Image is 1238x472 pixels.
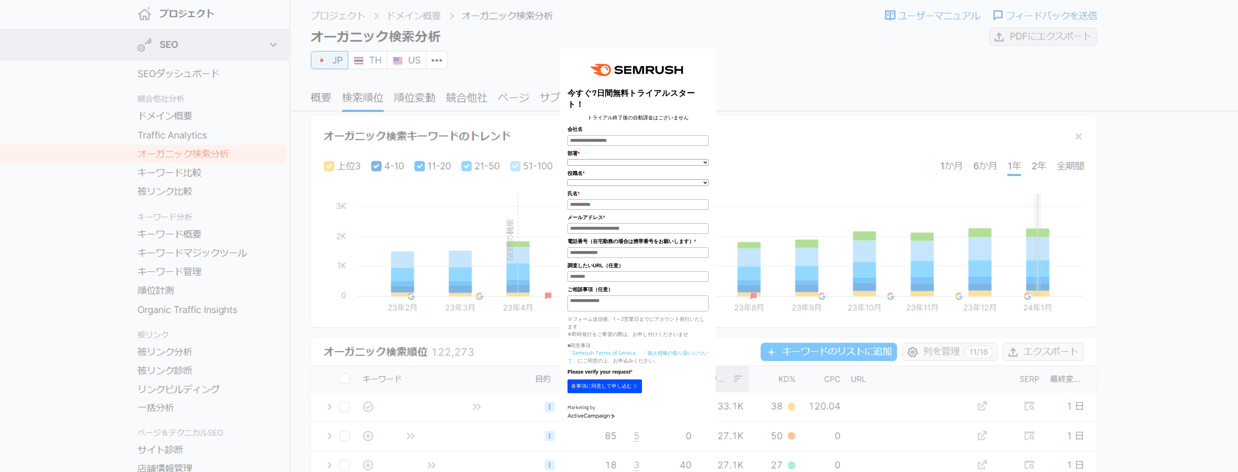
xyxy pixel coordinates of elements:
label: 役職名 [567,169,708,177]
button: 各事項に同意して申し込む ▷ [567,379,642,393]
label: メールアドレス [567,213,708,221]
label: Please verify your request [567,368,708,376]
label: 調査したいURL（任意） [567,261,708,269]
title: 今すぐ7日間無料トライアルスタート！ [567,88,708,110]
label: 部署 [567,149,708,157]
div: Marketing by [567,404,708,412]
a: 「個人情報の取り扱いについて」 [567,349,708,364]
label: 会社名 [567,125,708,133]
img: e6a379fe-ca9f-484e-8561-e79cf3a04b3f.png [585,56,691,84]
p: ※フォーム送信後、1～2営業日までにアカウント発行いたします ※即時発行をご希望の際は、お申し付けくださいませ [567,315,708,338]
p: にご同意の上、お申込みください。 [567,349,708,364]
p: ■同意事項 [567,341,708,349]
label: 氏名 [567,190,708,197]
label: 電話番号（在宅勤務の場合は携帯番号をお願いします） [567,237,708,245]
label: ご相談事項（任意） [567,285,708,293]
center: トライアル終了後の自動課金はございません [567,114,708,122]
a: 「Semrush Terms of Service」 [567,349,641,356]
